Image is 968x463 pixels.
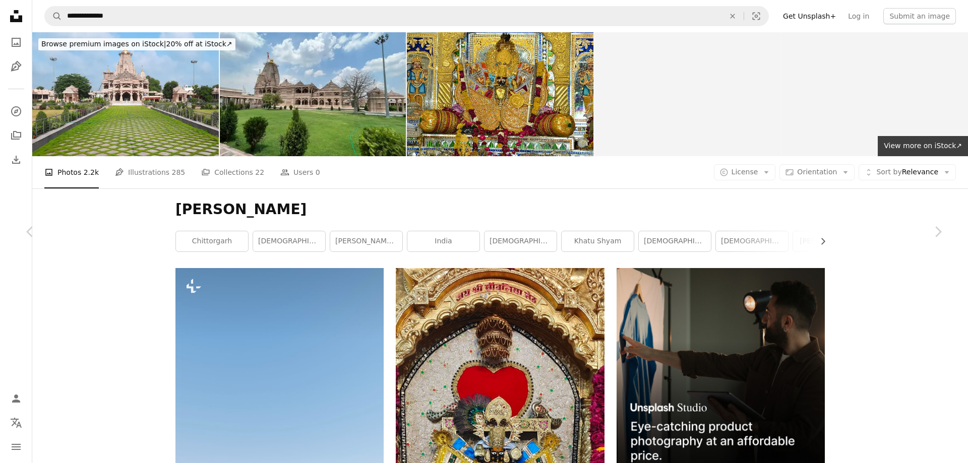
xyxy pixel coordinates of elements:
a: [DEMOGRAPHIC_DATA] [DEMOGRAPHIC_DATA] [639,231,711,251]
a: Next [907,183,968,280]
span: 0 [316,167,320,178]
button: License [714,164,776,180]
a: india [407,231,479,251]
span: 22 [255,167,264,178]
a: View more on iStock↗ [878,136,968,156]
a: Log in [842,8,875,24]
button: Submit an image [883,8,956,24]
span: 20% off at iStock ↗ [41,40,232,48]
a: Download History [6,150,26,170]
a: Log in / Sign up [6,388,26,409]
button: Sort byRelevance [859,164,956,180]
a: khatu shyam [562,231,634,251]
a: a small island with trees on top of it [175,446,384,455]
a: Users 0 [280,156,320,188]
a: Collections 22 [201,156,264,188]
span: 285 [172,167,186,178]
button: Orientation [779,164,855,180]
a: [DEMOGRAPHIC_DATA] [253,231,325,251]
h1: [PERSON_NAME] [175,201,825,219]
img: Sanwariya Seth Temple, Temple of Dark Lord Krishna. [32,32,219,156]
a: Explore [6,101,26,121]
a: [PERSON_NAME][DEMOGRAPHIC_DATA] [330,231,402,251]
a: [DEMOGRAPHIC_DATA][PERSON_NAME] [DEMOGRAPHIC_DATA] [485,231,557,251]
button: Clear [721,7,744,26]
a: [DEMOGRAPHIC_DATA] [716,231,788,251]
button: Search Unsplash [45,7,62,26]
span: License [732,168,758,176]
button: Visual search [744,7,768,26]
span: Browse premium images on iStock | [41,40,166,48]
img: Statue of Seth Sanwariya Temple [407,32,593,156]
a: [PERSON_NAME] [793,231,865,251]
span: View more on iStock ↗ [884,142,962,150]
form: Find visuals sitewide [44,6,769,26]
a: Illustrations 285 [115,156,185,188]
span: Orientation [797,168,837,176]
button: Language [6,413,26,433]
a: chittorgarh [176,231,248,251]
a: Collections [6,125,26,146]
img: Shri Sanwariya Seth Temple, Rajasthan [220,32,406,156]
a: Get Unsplash+ [777,8,842,24]
a: Illustrations [6,56,26,77]
button: scroll list to the right [814,231,825,251]
a: Browse premium images on iStock|20% off at iStock↗ [32,32,241,56]
span: Sort by [876,168,901,176]
button: Menu [6,437,26,457]
a: Photos [6,32,26,52]
span: Relevance [876,167,938,177]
